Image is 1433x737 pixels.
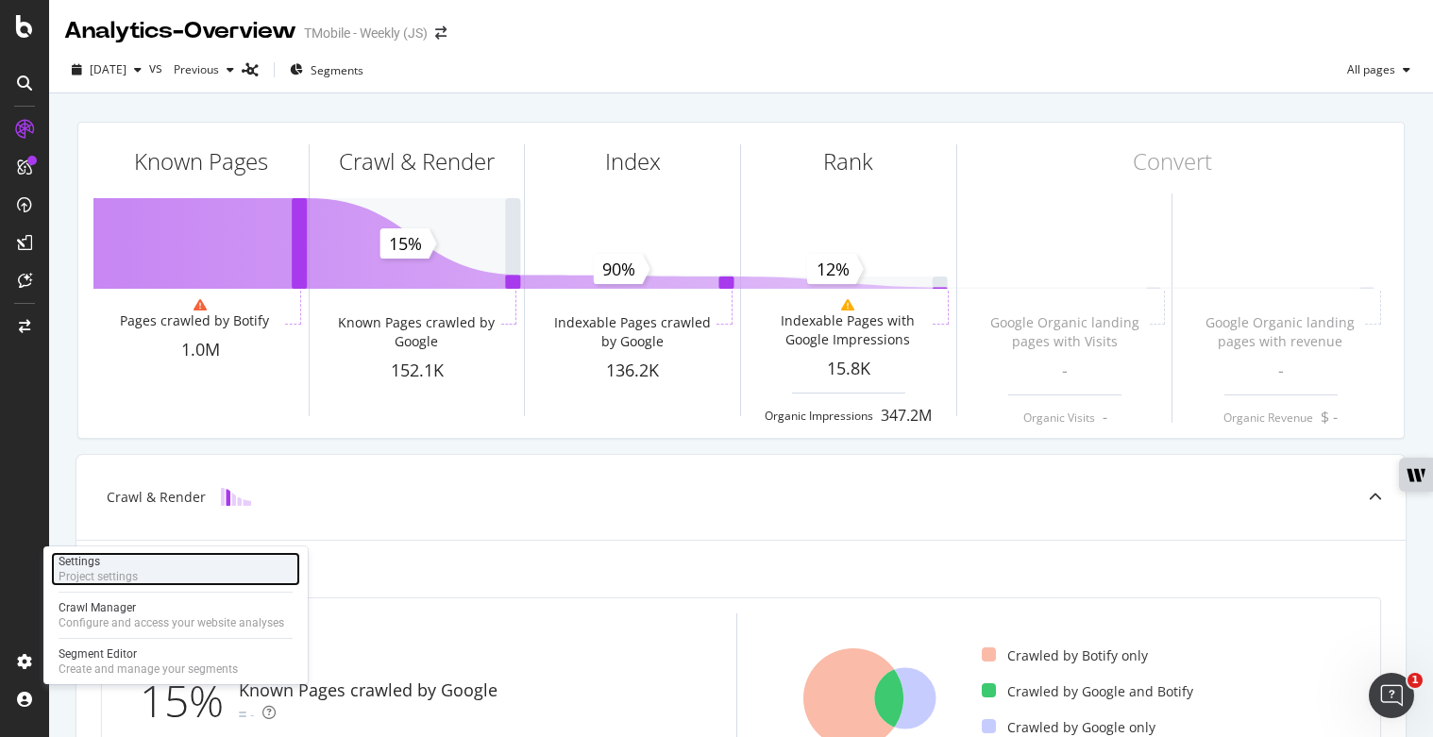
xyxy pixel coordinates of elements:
[59,615,284,630] div: Configure and access your website analyses
[59,646,238,662] div: Segment Editor
[166,61,219,77] span: Previous
[765,408,873,424] div: Organic Impressions
[90,61,126,77] span: 2025 Oct. 3rd
[741,357,956,381] div: 15.8K
[59,569,138,584] div: Project settings
[239,712,246,717] img: Equal
[339,145,495,177] div: Crawl & Render
[239,678,497,703] div: Known Pages crawled by Google
[823,145,873,177] div: Rank
[59,600,284,615] div: Crawl Manager
[140,670,239,732] div: 15%
[51,598,300,632] a: Crawl ManagerConfigure and access your website analyses
[149,59,166,77] span: vs
[64,15,296,47] div: Analytics - Overview
[59,662,238,677] div: Create and manage your segments
[525,359,740,383] div: 136.2K
[311,62,363,78] span: Segments
[1340,61,1395,77] span: All pages
[982,718,1155,737] div: Crawled by Google only
[134,145,268,177] div: Known Pages
[767,311,929,349] div: Indexable Pages with Google Impressions
[304,24,428,42] div: TMobile - Weekly (JS)
[605,145,661,177] div: Index
[221,488,251,506] img: block-icon
[64,55,149,85] button: [DATE]
[282,55,371,85] button: Segments
[166,55,242,85] button: Previous
[1408,673,1423,688] span: 1
[250,705,255,724] div: -
[1369,673,1414,718] iframe: Intercom live chat
[51,645,300,678] a: Segment EditorCreate and manage your segments
[1340,55,1418,85] button: All pages
[310,359,525,383] div: 152.1K
[435,26,447,40] div: arrow-right-arrow-left
[982,682,1193,701] div: Crawled by Google and Botify
[107,488,206,507] div: Crawl & Render
[51,552,300,586] a: SettingsProject settings
[120,311,269,330] div: Pages crawled by Botify
[93,338,309,362] div: 1.0M
[335,313,497,351] div: Known Pages crawled by Google
[982,646,1148,665] div: Crawled by Botify only
[59,554,138,569] div: Settings
[551,313,713,351] div: Indexable Pages crawled by Google
[881,405,932,427] div: 347.2M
